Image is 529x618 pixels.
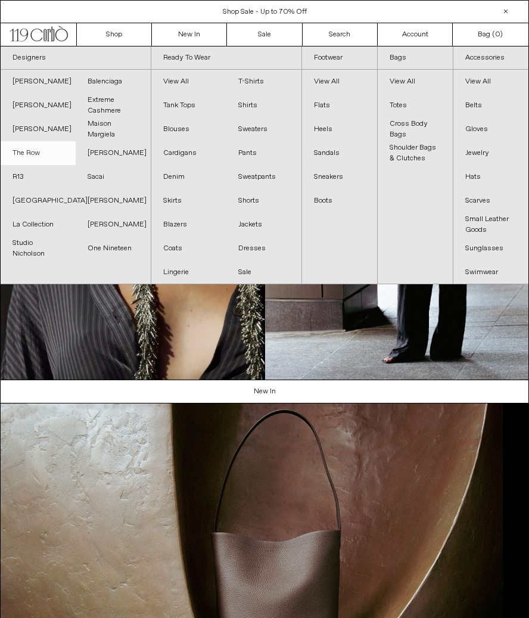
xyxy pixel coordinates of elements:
[226,260,301,284] a: Sale
[378,117,453,141] a: Cross Body Bags
[1,165,76,189] a: R13
[1,141,76,165] a: The Row
[76,213,151,237] a: [PERSON_NAME]
[226,189,301,213] a: Shorts
[495,29,503,40] span: )
[226,94,301,117] a: Shirts
[1,189,76,213] a: [GEOGRAPHIC_DATA]
[151,94,226,117] a: Tank Tops
[302,141,377,165] a: Sandals
[226,213,301,237] a: Jackets
[1,380,529,403] a: New In
[453,46,528,70] a: Accessories
[1,117,76,141] a: [PERSON_NAME]
[151,165,226,189] a: Denim
[302,94,377,117] a: Flats
[226,165,301,189] a: Sweatpants
[151,213,226,237] a: Blazers
[151,70,226,94] a: View All
[453,189,528,213] a: Scarves
[1,237,76,260] a: Studio Nicholson
[1,213,76,237] a: La Collection
[151,237,226,260] a: Coats
[378,141,453,165] a: Shoulder Bags & Clutches
[226,141,301,165] a: Pants
[1,373,264,383] a: Your browser does not support the video tag.
[303,23,378,46] a: Search
[453,260,528,284] a: Swimwear
[302,46,377,70] a: Footwear
[453,23,528,46] a: Bag ()
[1,70,76,94] a: [PERSON_NAME]
[226,70,301,94] a: T-Shirts
[302,70,377,94] a: View All
[76,189,151,213] a: [PERSON_NAME]
[378,23,453,46] a: Account
[226,237,301,260] a: Dresses
[151,260,226,284] a: Lingerie
[302,165,377,189] a: Sneakers
[151,141,226,165] a: Cardigans
[302,189,377,213] a: Boots
[76,70,151,94] a: Balenciaga
[226,117,301,141] a: Sweaters
[77,23,152,46] a: Shop
[453,237,528,260] a: Sunglasses
[151,46,301,70] a: Ready To Wear
[76,237,151,260] a: One Nineteen
[495,30,500,39] span: 0
[227,23,302,46] a: Sale
[76,141,151,165] a: [PERSON_NAME]
[152,23,227,46] a: New In
[76,117,151,141] a: Maison Margiela
[223,7,307,17] a: Shop Sale - Up to 70% Off
[453,213,528,237] a: Small Leather Goods
[302,117,377,141] a: Heels
[453,94,528,117] a: Belts
[378,94,453,117] a: Totes
[453,165,528,189] a: Hats
[1,46,151,70] a: Designers
[453,141,528,165] a: Jewelry
[378,70,453,94] a: View All
[151,117,226,141] a: Blouses
[151,189,226,213] a: Skirts
[76,94,151,117] a: Extreme Cashmere
[453,117,528,141] a: Gloves
[1,94,76,117] a: [PERSON_NAME]
[453,70,528,94] a: View All
[76,165,151,189] a: Sacai
[378,46,453,70] a: Bags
